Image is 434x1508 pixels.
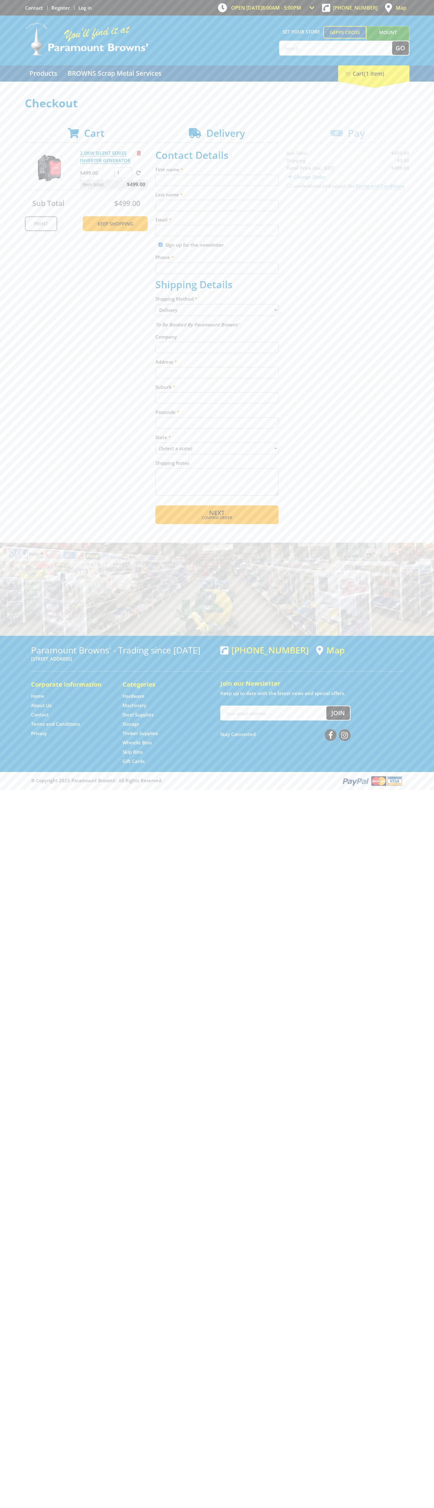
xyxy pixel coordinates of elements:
span: Delivery [206,126,245,140]
h5: Corporate Information [31,680,110,689]
span: Confirm order [169,516,265,520]
a: Mount [PERSON_NAME] [366,26,409,50]
div: ® Copyright 2025 Paramount Browns'. All Rights Reserved. [25,775,409,787]
h5: Categories [123,680,202,689]
a: Go to the Hardware page [123,693,145,699]
a: View a map of Gepps Cross location [316,645,345,655]
p: Item total: [80,180,148,189]
p: Keep up to date with the latest news and special offers. [220,689,403,697]
span: Sub Total [32,198,64,208]
div: Stay Connected [220,727,351,742]
p: $499.00 [80,169,113,177]
a: Go to the Machinery page [123,702,146,709]
a: Go to the Terms and Conditions page [31,721,80,727]
label: State [155,433,279,441]
input: Please enter your telephone number. [155,263,279,274]
a: Go to the Contact page [31,711,49,718]
input: Please enter your suburb. [155,392,279,403]
a: Go to the Wheelie Bins page [123,739,152,746]
a: Go to the Storage page [123,721,140,727]
span: Next [209,509,225,517]
div: Cart [338,65,409,82]
a: Log in [78,5,92,11]
em: To Be Booked By Paramount Browns' [155,321,239,328]
input: Your email address [221,706,326,720]
label: Shipping Notes [155,459,279,467]
a: Gepps Cross [323,26,366,38]
input: Please enter your first name. [155,175,279,186]
label: Suburb [155,383,279,391]
span: 8:00am - 5:00pm [262,4,301,11]
a: Go to the Products page [25,65,62,82]
label: Company [155,333,279,340]
label: Last name [155,191,279,198]
select: Please select a shipping method. [155,304,279,316]
button: Join [326,706,350,720]
input: Search [280,41,392,55]
a: Print [25,216,57,231]
h1: Checkout [25,97,409,110]
span: $499.00 [114,198,140,208]
div: [PHONE_NUMBER] [220,645,309,655]
button: Go [392,41,409,55]
input: Please enter your email address. [155,225,279,236]
label: First name [155,166,279,173]
label: Postcode [155,408,279,416]
span: OPEN [DATE] [231,4,301,11]
span: $499.00 [127,180,145,189]
h2: Shipping Details [155,279,279,290]
input: Please enter your last name. [155,200,279,211]
h2: Contact Details [155,149,279,161]
img: Paramount Browns' [25,22,149,56]
a: Go to the Contact page [25,5,43,11]
a: Go to the Skip Bins page [123,749,143,755]
h3: Paramount Browns' - Trading since [DATE] [31,645,214,655]
a: Keep Shopping [83,216,148,231]
a: Go to the Steel Supplies page [123,711,154,718]
label: Phone [155,254,279,261]
input: Please enter your postcode. [155,417,279,429]
img: PayPal, Mastercard, Visa accepted [341,775,403,787]
a: Go to the Timber Supplies page [123,730,158,737]
a: Go to the Home page [31,693,44,699]
button: Next Confirm order [155,505,279,524]
span: Set your store [279,26,324,37]
label: Shipping Method [155,295,279,303]
label: Email [155,216,279,223]
span: (1 item) [364,70,384,77]
a: Go to the Gift Cards page [123,758,145,765]
p: [STREET_ADDRESS] [31,655,214,662]
a: Remove from cart [137,150,141,156]
h5: Join our Newsletter [220,679,403,688]
a: Go to the registration page [51,5,70,11]
input: Please enter your address. [155,367,279,378]
span: Cart [84,126,105,140]
label: Sign up for the newsletter [165,242,224,248]
a: Go to the Privacy page [31,730,47,737]
a: Go to the About Us page [31,702,51,709]
a: Go to the BROWNS Scrap Metal Services page [63,65,166,82]
a: 2.0KW SILENT SERIES INVERTER GENERATOR [80,150,131,164]
select: Please select your state. [155,442,279,454]
img: 2.0KW SILENT SERIES INVERTER GENERATOR [31,149,68,186]
label: Address [155,358,279,366]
